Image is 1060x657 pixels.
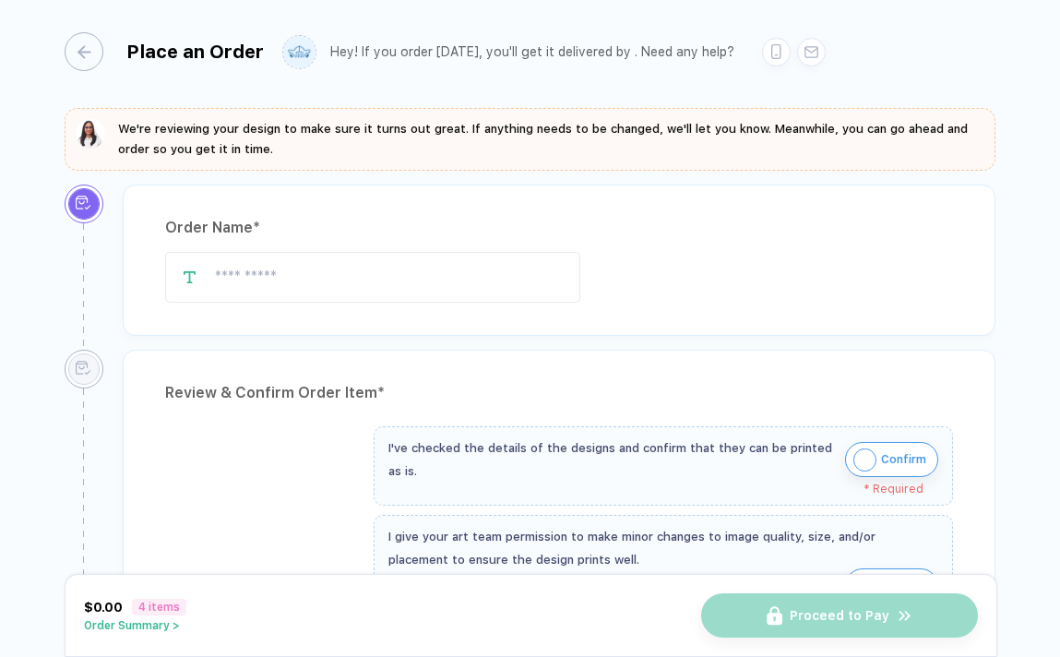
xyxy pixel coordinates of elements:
button: iconConfirm [845,442,938,477]
button: Order Summary > [84,619,186,632]
div: * Required [388,483,923,496]
span: We're reviewing your design to make sure it turns out great. If anything needs to be changed, we'... [118,122,968,156]
span: Confirm [881,571,926,601]
div: Order Name [165,213,953,243]
img: user profile [283,36,316,68]
img: icon [853,448,876,472]
span: 4 items [132,599,186,615]
div: Hey! If you order [DATE], you'll get it delivered by . Need any help? [330,44,734,60]
span: $0.00 [84,600,123,615]
button: We're reviewing your design to make sure it turns out great. If anything needs to be changed, we'... [76,119,984,160]
img: sophie [76,119,105,149]
div: I've checked the details of the designs and confirm that they can be printed as is. [388,436,836,483]
div: I give your art team permission to make minor changes to image quality, size, and/or placement to... [388,525,938,571]
div: Review & Confirm Order Item [165,378,953,408]
div: Place an Order [126,41,264,63]
button: iconConfirm [845,568,938,603]
span: Confirm [881,445,926,474]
